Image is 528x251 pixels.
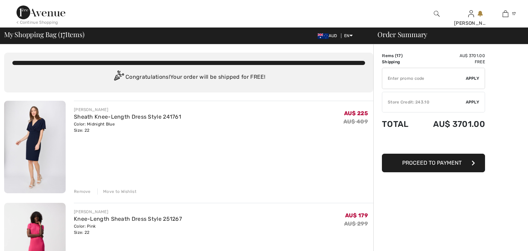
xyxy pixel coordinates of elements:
span: Apply [466,75,480,81]
div: < Continue Shopping [16,19,58,25]
s: AU$ 409 [343,118,368,125]
td: AU$ 3701.00 [417,112,485,136]
div: Store Credit: 243.10 [382,99,466,105]
span: AU$ 179 [345,212,368,219]
td: AU$ 3701.00 [417,53,485,59]
img: Sheath Knee-Length Dress Style 241761 [4,101,66,193]
div: [PERSON_NAME] [74,209,182,215]
div: [PERSON_NAME] [74,107,181,113]
span: My Shopping Bag ( Items) [4,31,85,38]
img: My Bag [503,10,508,18]
a: Sheath Knee-Length Dress Style 241761 [74,113,181,120]
img: Australian Dollar [318,33,329,39]
input: Promo code [382,68,466,89]
div: Congratulations! Your order will be shipped for FREE! [12,70,365,84]
a: Knee-Length Sheath Dress Style 251267 [74,216,182,222]
div: Color: Pink Size: 22 [74,223,182,236]
div: Move to Wishlist [97,188,136,195]
td: Total [382,112,417,136]
a: Sign In [468,10,474,17]
div: Order Summary [369,31,524,38]
td: Free [417,59,485,65]
div: Remove [74,188,91,195]
td: Shipping [382,59,417,65]
iframe: PayPal [382,136,485,151]
button: Proceed to Payment [382,154,485,172]
span: AU$ 225 [344,110,368,117]
td: Items ( ) [382,53,417,59]
img: My Info [468,10,474,18]
span: EN [344,33,353,38]
div: Color: Midnight Blue Size: 22 [74,121,181,133]
span: Proceed to Payment [402,160,462,166]
img: 1ère Avenue [16,6,65,19]
span: 17 [396,53,401,58]
s: AU$ 299 [344,220,368,227]
img: Congratulation2.svg [112,70,125,84]
div: [PERSON_NAME] [454,20,488,27]
a: 17 [488,10,522,18]
span: 17 [60,29,65,38]
img: search the website [434,10,440,18]
span: Apply [466,99,480,105]
span: 17 [512,11,516,17]
span: AUD [318,33,340,38]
